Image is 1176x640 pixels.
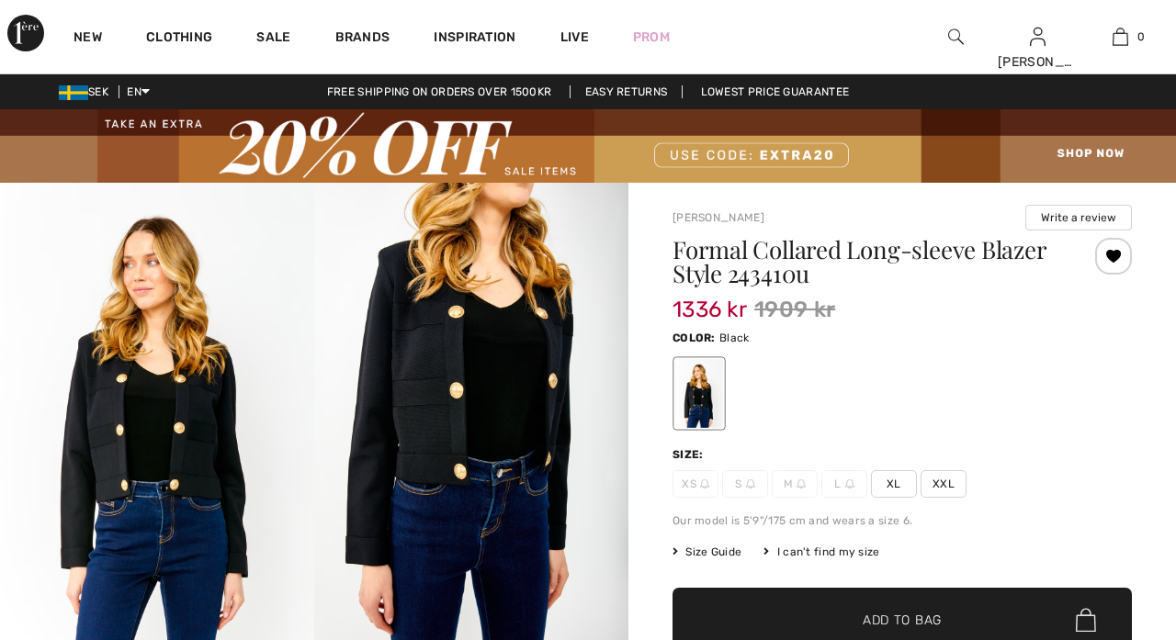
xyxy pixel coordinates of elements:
span: Size Guide [673,544,741,560]
a: Lowest Price Guarantee [686,85,865,98]
span: XXL [921,470,967,498]
span: L [821,470,867,498]
img: search the website [948,26,964,48]
span: S [722,470,768,498]
a: Brands [335,29,390,49]
span: XL [871,470,917,498]
span: 1909 kr [754,293,835,326]
button: Write a review [1025,205,1132,230]
h1: Formal Collared Long-sleeve Blazer Style 243410u [673,238,1056,286]
span: Black [719,331,750,344]
a: Sign In [1030,28,1046,45]
div: Our model is 5'9"/175 cm and wears a size 6. [673,512,1132,529]
div: I can't find my size [763,544,879,560]
a: [PERSON_NAME] [673,211,764,224]
div: [PERSON_NAME] [998,52,1079,72]
span: 0 [1137,28,1145,45]
span: SEK [59,85,116,98]
img: ring-m.svg [845,479,854,488]
span: XS [673,470,718,498]
a: Sale [256,29,290,49]
span: M [772,470,818,498]
span: Color: [673,331,716,344]
span: EN [127,85,150,98]
a: Live [560,28,589,47]
img: My Info [1030,26,1046,48]
a: Free shipping on orders over 1500kr [312,85,567,98]
div: Size: [673,446,707,463]
div: Black [675,359,723,428]
img: Swedish Frona [59,85,88,100]
a: Easy Returns [570,85,684,98]
span: Add to Bag [863,611,942,630]
span: 1336 kr [673,278,747,322]
a: 0 [1080,26,1160,48]
img: ring-m.svg [797,479,806,488]
img: ring-m.svg [700,479,709,488]
img: 1ère Avenue [7,15,44,51]
a: Prom [633,28,670,47]
span: Inspiration [434,29,515,49]
img: Bag.svg [1076,608,1096,632]
a: Clothing [146,29,212,49]
img: ring-m.svg [746,479,755,488]
img: My Bag [1113,26,1128,48]
a: New [73,29,102,49]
